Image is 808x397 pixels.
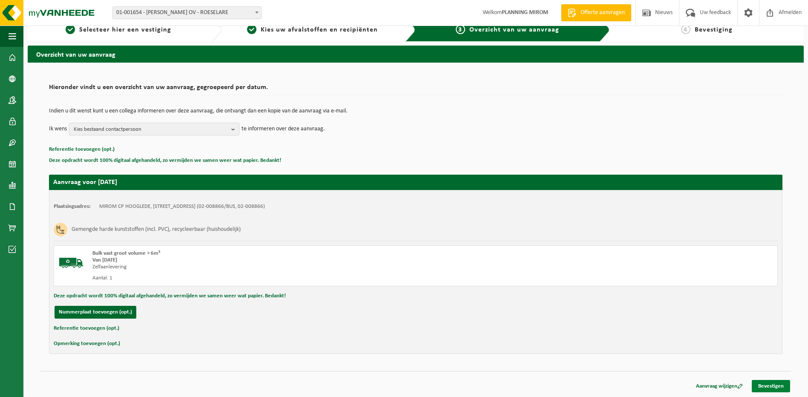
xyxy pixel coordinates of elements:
button: Nummerplaat toevoegen (opt.) [55,306,136,319]
p: Indien u dit wenst kunt u een collega informeren over deze aanvraag, die ontvangt dan een kopie v... [49,108,782,114]
h3: Gemengde harde kunststoffen (incl. PVC), recycleerbaar (huishoudelijk) [72,223,241,236]
h2: Overzicht van uw aanvraag [28,46,804,62]
h2: Hieronder vindt u een overzicht van uw aanvraag, gegroepeerd per datum. [49,84,782,95]
button: Referentie toevoegen (opt.) [49,144,115,155]
strong: Van [DATE] [92,257,117,263]
span: Offerte aanvragen [578,9,627,17]
td: MIROM CP HOOGLEDE, [STREET_ADDRESS] (02-008866/BUS, 02-008866) [99,203,265,210]
span: Bulk vast groot volume > 6m³ [92,250,160,256]
a: Aanvraag wijzigen [690,380,749,392]
span: Bevestiging [695,26,733,33]
span: Kies uw afvalstoffen en recipiënten [261,26,378,33]
span: 2 [247,25,256,34]
span: 1 [66,25,75,34]
span: 4 [681,25,690,34]
button: Referentie toevoegen (opt.) [54,323,119,334]
strong: PLANNING MIROM [502,9,548,16]
a: 1Selecteer hier een vestiging [32,25,205,35]
strong: Plaatsingsadres: [54,204,91,209]
a: 2Kies uw afvalstoffen en recipiënten [226,25,399,35]
span: Selecteer hier een vestiging [79,26,171,33]
strong: Aanvraag voor [DATE] [53,179,117,186]
button: Kies bestaand contactpersoon [69,123,239,135]
button: Deze opdracht wordt 100% digitaal afgehandeld, zo vermijden we samen weer wat papier. Bedankt! [54,291,286,302]
img: BL-SO-LV.png [58,250,84,276]
span: 01-001654 - MIROM ROESELARE OV - ROESELARE [112,6,262,19]
button: Deze opdracht wordt 100% digitaal afgehandeld, zo vermijden we samen weer wat papier. Bedankt! [49,155,281,166]
div: Zelfaanlevering [92,264,450,270]
span: Overzicht van uw aanvraag [469,26,559,33]
button: Opmerking toevoegen (opt.) [54,338,120,349]
p: Ik wens [49,123,67,135]
a: Bevestigen [752,380,790,392]
a: Offerte aanvragen [561,4,631,21]
span: 01-001654 - MIROM ROESELARE OV - ROESELARE [113,7,261,19]
span: Kies bestaand contactpersoon [74,123,228,136]
span: 3 [456,25,465,34]
p: te informeren over deze aanvraag. [242,123,325,135]
div: Aantal: 1 [92,275,450,282]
